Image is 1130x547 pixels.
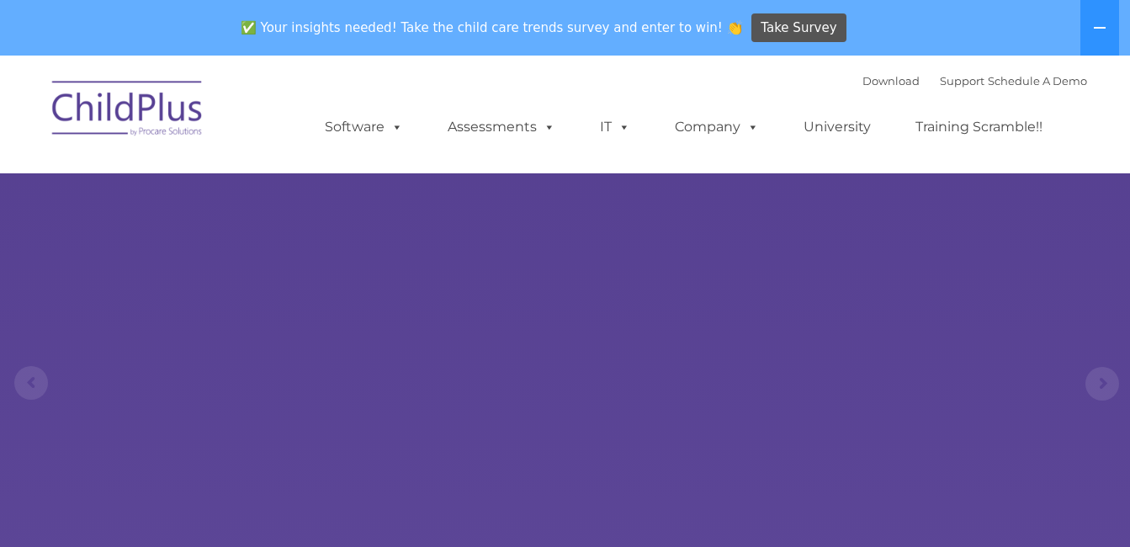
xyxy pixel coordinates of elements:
a: Assessments [431,110,572,144]
a: IT [583,110,647,144]
a: Company [658,110,776,144]
font: | [862,74,1087,88]
a: Support [940,74,984,88]
img: ChildPlus by Procare Solutions [44,69,212,153]
a: Software [308,110,420,144]
span: ✅ Your insights needed! Take the child care trends survey and enter to win! 👏 [234,11,749,44]
a: Training Scramble!! [899,110,1059,144]
span: Take Survey [761,13,836,43]
a: Schedule A Demo [988,74,1087,88]
a: University [787,110,888,144]
a: Download [862,74,920,88]
a: Take Survey [751,13,846,43]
